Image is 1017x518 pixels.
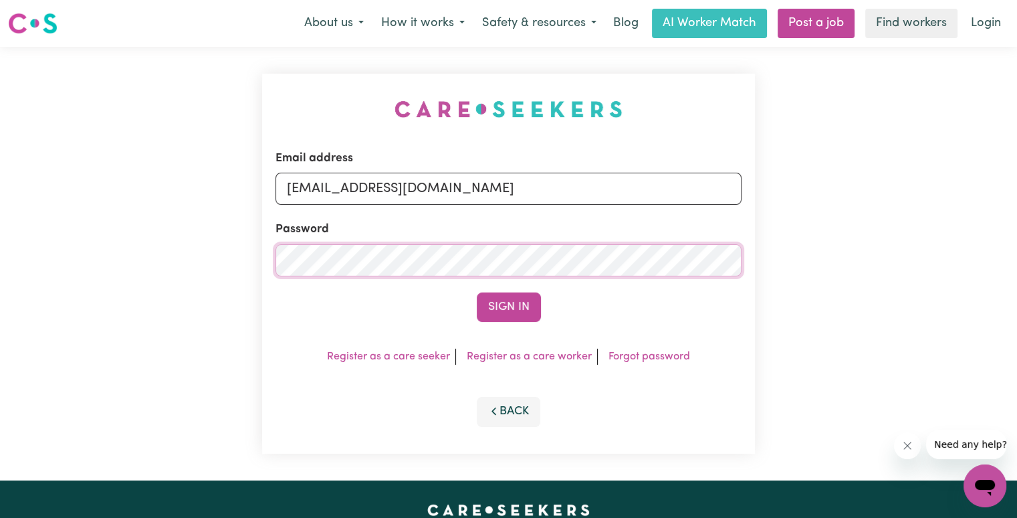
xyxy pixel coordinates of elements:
[296,9,372,37] button: About us
[275,150,353,167] label: Email address
[963,9,1009,38] a: Login
[8,8,58,39] a: Careseekers logo
[964,464,1006,507] iframe: Button to launch messaging window
[473,9,605,37] button: Safety & resources
[327,351,450,362] a: Register as a care seeker
[865,9,957,38] a: Find workers
[605,9,647,38] a: Blog
[467,351,592,362] a: Register as a care worker
[275,173,742,205] input: Email address
[894,432,921,459] iframe: Close message
[608,351,690,362] a: Forgot password
[8,9,81,20] span: Need any help?
[652,9,767,38] a: AI Worker Match
[372,9,473,37] button: How it works
[427,505,590,515] a: Careseekers home page
[275,221,329,238] label: Password
[477,292,541,322] button: Sign In
[477,397,541,426] button: Back
[8,11,58,35] img: Careseekers logo
[778,9,855,38] a: Post a job
[926,430,1006,459] iframe: Message from company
